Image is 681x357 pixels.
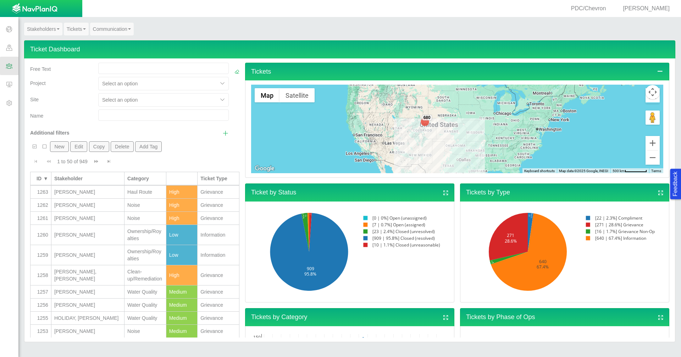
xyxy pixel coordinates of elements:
[124,212,166,225] td: Noise
[54,158,90,168] div: 1 to 50 of 949
[51,245,124,265] td: SHANNON, ROBERT
[200,202,236,209] div: Grievance
[124,199,166,212] td: Noise
[443,313,449,322] a: View full screen
[279,88,315,102] button: Show satellite imagery
[127,215,163,222] div: Noise
[614,5,672,13] div: [PERSON_NAME]
[124,312,166,325] td: Water Quality
[166,172,198,186] th: Priority
[54,215,121,222] div: [PERSON_NAME]
[30,130,69,136] span: Additional filters
[222,129,229,138] a: Show additional filters
[30,97,39,102] span: Site
[33,314,48,322] div: 1255
[31,265,51,285] td: 1258
[54,202,121,209] div: [PERSON_NAME]
[524,169,555,174] button: Keyboard shortcuts
[200,301,236,308] div: Grievance
[198,312,239,325] td: Grievance
[111,141,134,152] button: Delete
[124,245,166,265] td: Ownership/Royalties
[54,314,121,322] div: HOLIDAY, [PERSON_NAME]
[169,328,194,335] div: Medium
[198,212,239,225] td: Grievance
[51,265,124,285] td: GEISICK, BARNARD IRVEN
[31,312,51,325] td: 1255
[200,272,236,279] div: Grievance
[33,202,48,209] div: 1262
[422,115,432,120] div: 680
[198,265,239,285] td: Grievance
[51,212,124,225] td: McNeil, Sharon MB
[200,314,236,322] div: Grievance
[31,186,51,199] td: 1263
[31,172,51,186] th: ID
[124,325,166,338] td: Noise
[169,288,194,295] div: Medium
[31,225,51,245] td: 1260
[169,251,194,259] div: Low
[30,124,93,136] div: Additional filters
[64,23,89,35] a: Tickets
[30,66,51,72] span: Free Text
[166,312,198,325] td: Medium
[127,175,163,182] div: Category
[169,202,194,209] div: High
[33,175,41,182] div: ID
[24,40,675,58] h4: Ticket Dashboard
[54,328,121,335] div: [PERSON_NAME]
[127,268,163,282] div: Clean-up/Remediation
[169,314,194,322] div: Medium
[51,285,124,299] td: PICKELL, JIM
[169,272,194,279] div: High
[103,155,115,168] button: Go to last page
[24,23,62,35] a: Stakeholders
[200,188,236,195] div: Grievance
[198,172,239,186] th: Ticket Type
[198,225,239,245] td: Information
[198,186,239,199] td: Grievance
[198,285,239,299] td: Grievance
[559,169,608,173] span: Map data ©2025 Google, INEGI
[166,265,198,285] td: High
[658,313,664,322] a: View full screen
[460,183,669,202] h4: Tickets by Type
[31,285,51,299] td: 1257
[90,23,134,35] a: Communication
[33,288,48,295] div: 1257
[372,242,440,248] text: [10 | 1.1%] Closed (unreasonable)
[51,186,124,199] td: HAUSKA, STEPHANIE
[646,110,660,125] button: Drag Pegman onto the map to open Street View
[169,231,194,238] div: Low
[166,325,198,338] td: Medium
[166,186,198,199] td: High
[54,188,121,195] div: [PERSON_NAME]
[200,175,236,182] div: Ticket Type
[127,328,163,335] div: Noise
[33,251,48,259] div: 1259
[200,231,236,238] div: Information
[169,301,194,308] div: Medium
[166,225,198,245] td: Low
[198,299,239,312] td: Grievance
[166,299,198,312] td: Medium
[571,5,606,11] span: PDC/Chevron
[124,265,166,285] td: Clean-up/Remediation
[54,288,121,295] div: [PERSON_NAME]
[166,199,198,212] td: High
[200,251,236,259] div: Information
[613,169,625,173] span: 500 km
[610,168,649,173] button: Map Scale: 500 km per 59 pixels
[31,299,51,312] td: 1256
[124,172,166,186] th: Category
[245,63,669,81] h4: Tickets
[51,325,124,338] td: HAMLIN, CHERYL
[646,85,660,99] button: Map camera controls
[33,215,48,222] div: 1261
[198,199,239,212] td: Grievance
[43,176,48,181] span: ▼
[646,151,660,165] button: Zoom out
[54,268,121,282] div: [PERSON_NAME], [PERSON_NAME]
[89,141,109,152] button: Copy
